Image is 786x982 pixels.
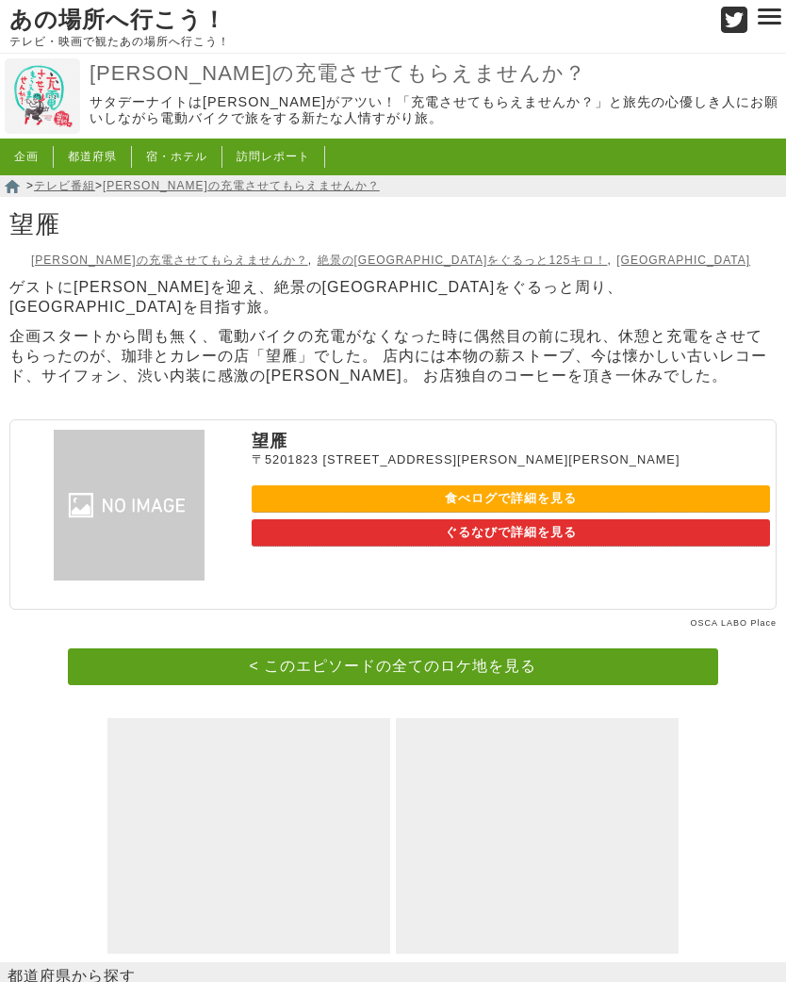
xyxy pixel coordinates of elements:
[31,254,312,267] li: ,
[68,648,717,685] a: < このエピソードの全てのロケ地を見る
[146,150,207,163] a: 宿・ホテル
[107,718,390,954] iframe: Advertisement
[34,179,95,192] a: テレビ番組
[5,58,80,134] img: 出川哲朗の充電させてもらえませんか？
[616,254,750,267] a: [GEOGRAPHIC_DATA]
[690,618,777,628] a: OSCA LABO Place
[5,121,80,137] a: 出川哲朗の充電させてもらえませんか？
[237,150,310,163] a: 訪問レポート
[721,18,748,34] a: Twitter (@go_thesights)
[16,430,242,581] img: 望雁
[9,8,226,32] a: あの場所へ行こう！
[31,254,308,267] a: [PERSON_NAME]の充電させてもらえませんか？
[9,35,701,48] p: テレビ・映画で観たあの場所へ行こう！
[396,718,679,954] iframe: Advertisement
[68,150,117,163] a: 都道府県
[322,452,680,466] span: [STREET_ADDRESS][PERSON_NAME][PERSON_NAME]
[252,485,770,513] a: 食べログで詳細を見る
[90,94,781,127] p: サタデーナイトは[PERSON_NAME]がアツい！「充電させてもらえませんか？」と旅先の心優しき人にお願いしながら電動バイクで旅をする新たな人情すがり旅。
[252,519,770,547] a: ぐるなびで詳細を見る
[252,430,770,452] p: 望雁
[252,452,319,466] span: 〒5201823
[14,150,39,163] a: 企画
[318,254,612,267] li: ,
[9,327,777,386] p: 企画スタートから間も無く、電動バイクの充電がなくなった時に偶然目の前に現れ、休憩と充電をさせてもらったのが、珈琲とカレーの店「望雁」でした。 店内には本物の薪ストーブ、今は懐かしい古いレコード、...
[103,179,380,192] a: [PERSON_NAME]の充電させてもらえませんか？
[318,254,608,267] a: 絶景の[GEOGRAPHIC_DATA]をぐるっと125キロ！
[90,60,781,88] a: [PERSON_NAME]の充電させてもらえませんか？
